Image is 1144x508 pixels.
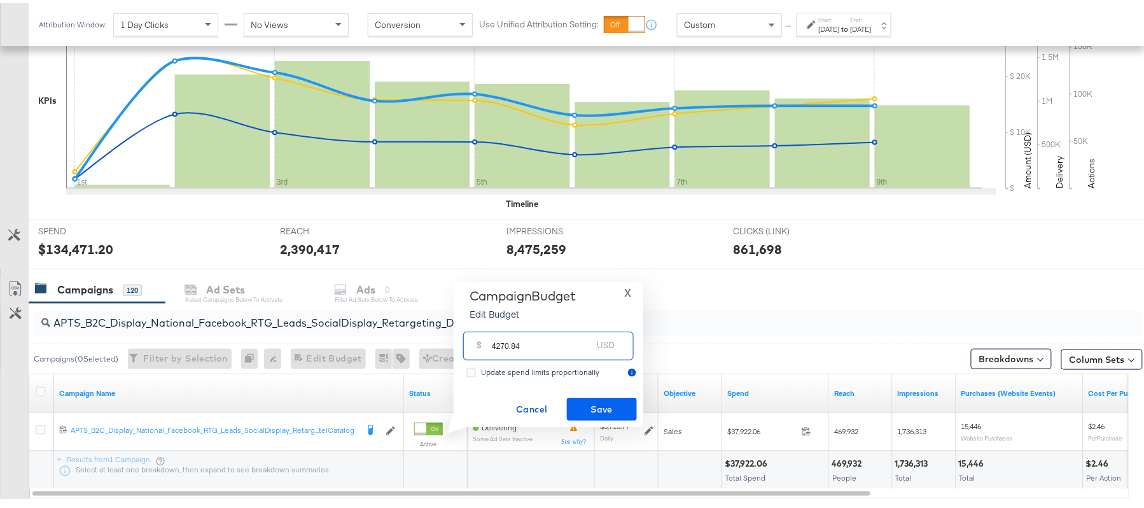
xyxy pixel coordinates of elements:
[971,346,1052,366] button: Breakdowns
[280,222,375,234] span: REACH
[895,455,932,467] div: 1,736,313
[834,423,858,433] span: 469,932
[409,385,463,395] a: Shows the current state of your Ad Campaign.
[959,470,975,479] span: Total
[727,423,797,433] span: $37,922.06
[733,222,828,234] span: CLICKS (LINK)
[832,470,856,479] span: People
[38,222,134,234] span: SPEND
[502,399,562,414] span: Cancel
[473,432,533,439] sub: Some Ad Sets Inactive
[832,455,865,467] div: 469,932
[959,455,988,467] div: 15,446
[251,16,288,27] span: No Views
[664,423,682,433] span: Sales
[506,237,566,255] div: 8,475,259
[471,334,487,356] div: $
[482,420,517,429] span: Delivering
[34,350,118,362] div: Campaigns ( 0 Selected)
[481,364,599,374] span: Update spend limits proportionally
[38,17,107,26] div: Attribution Window:
[1022,129,1034,185] text: Amount (USD)
[898,423,927,433] span: 1,736,313
[961,431,1013,439] sub: Website Purchases
[733,237,782,255] div: 861,698
[59,385,399,395] a: Your campaign name.
[414,437,443,445] label: Active
[123,281,142,293] div: 120
[506,222,602,234] span: IMPRESSIONS
[1089,418,1105,428] span: $2.46
[898,385,951,395] a: The number of times your ad was served. On mobile apps an ad is counted as served the first time ...
[38,92,57,104] div: KPIs
[120,16,169,27] span: 1 Day Clicks
[624,281,631,299] span: X
[1087,470,1122,479] span: Per Action
[592,334,620,356] div: USD
[470,285,576,300] div: Campaign Budget
[1086,155,1098,185] text: Actions
[497,395,567,418] button: Cancel
[1086,455,1113,467] div: $2.46
[727,385,824,395] a: The total amount spent to date.
[1054,153,1066,185] text: Delivery
[1061,346,1143,367] button: Column Sets
[492,324,592,351] input: Enter your budget
[961,418,982,428] span: 15,446
[567,395,637,418] button: Save
[38,237,113,255] div: $134,471.20
[684,16,715,27] span: Custom
[619,285,636,295] button: X
[572,399,632,414] span: Save
[664,385,717,395] a: Your campaign's objective.
[71,422,357,432] div: APTS_B2C_Display_National_Facebook_RTG_Leads_SocialDisplay_Retarg...telCatalog
[50,302,1042,327] input: Search Campaigns by Name, ID or Objective
[819,21,840,31] div: [DATE]
[725,470,765,479] span: Total Spend
[280,237,340,255] div: 2,390,417
[834,385,888,395] a: The number of people your ad was served to.
[851,13,872,21] label: End:
[896,470,912,479] span: Total
[783,22,795,26] span: ↑
[819,13,840,21] label: Start:
[241,346,264,366] div: 0
[725,455,771,467] div: $37,922.06
[1089,431,1122,439] sub: Per Purchase
[961,385,1078,395] a: The number of times a purchase was made tracked by your Custom Audience pixel on your website aft...
[71,422,357,435] a: APTS_B2C_Display_National_Facebook_RTG_Leads_SocialDisplay_Retarg...telCatalog
[851,21,872,31] div: [DATE]
[375,16,421,27] span: Conversion
[600,431,613,439] sub: Daily
[840,21,851,31] strong: to
[57,279,113,294] div: Campaigns
[506,195,538,207] div: Timeline
[479,15,599,27] label: Use Unified Attribution Setting:
[470,304,576,317] p: Edit Budget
